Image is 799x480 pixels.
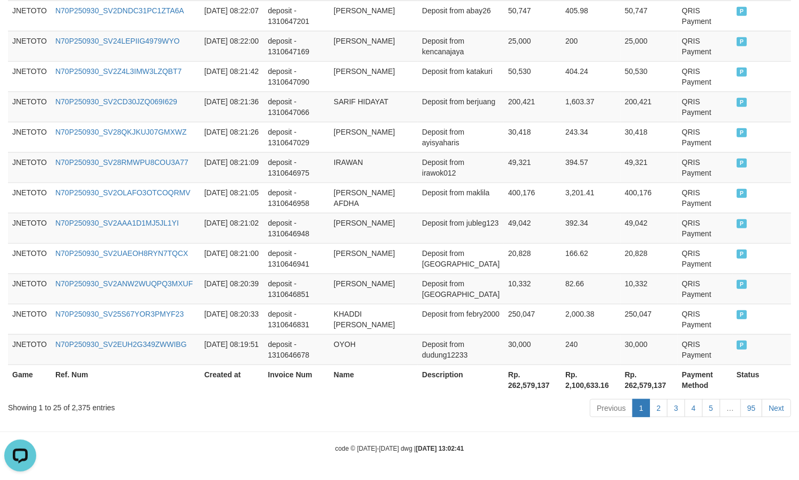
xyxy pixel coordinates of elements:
[590,399,632,417] a: Previous
[55,310,184,318] a: N70P250930_SV25S67YOR3PMYF23
[330,183,418,213] td: [PERSON_NAME] AFDHA
[200,31,264,61] td: [DATE] 08:22:00
[678,243,732,274] td: QRIS Payment
[8,1,51,31] td: JNETOTO
[8,274,51,304] td: JNETOTO
[418,243,504,274] td: Deposit from [GEOGRAPHIC_DATA]
[762,399,791,417] a: Next
[561,243,620,274] td: 166.62
[55,219,179,227] a: N70P250930_SV2AAA1D1MJ5JL1YI
[200,122,264,152] td: [DATE] 08:21:26
[740,399,763,417] a: 95
[200,152,264,183] td: [DATE] 08:21:09
[330,1,418,31] td: [PERSON_NAME]
[504,304,561,334] td: 250,047
[737,98,747,107] span: PAID
[685,399,703,417] a: 4
[200,92,264,122] td: [DATE] 08:21:36
[561,365,620,395] th: Rp. 2,100,633.16
[200,334,264,365] td: [DATE] 08:19:51
[263,183,330,213] td: deposit - 1310646958
[418,183,504,213] td: Deposit from maklila
[504,92,561,122] td: 200,421
[678,122,732,152] td: QRIS Payment
[737,189,747,198] span: PAID
[55,249,188,258] a: N70P250930_SV2UAEOH8RYN7TQCX
[418,31,504,61] td: Deposit from kencanajaya
[330,274,418,304] td: [PERSON_NAME]
[561,122,620,152] td: 243.34
[621,183,678,213] td: 400,176
[55,97,177,106] a: N70P250930_SV2CD30JZQ069I629
[621,61,678,92] td: 50,530
[55,158,188,167] a: N70P250930_SV28RMWPU8COU3A77
[200,183,264,213] td: [DATE] 08:21:05
[737,68,747,77] span: PAID
[8,183,51,213] td: JNETOTO
[200,213,264,243] td: [DATE] 08:21:02
[561,31,620,61] td: 200
[649,399,668,417] a: 2
[4,4,36,36] button: Open LiveChat chat widget
[737,7,747,16] span: PAID
[8,122,51,152] td: JNETOTO
[263,92,330,122] td: deposit - 1310647066
[335,445,464,452] small: code © [DATE]-[DATE] dwg |
[667,399,685,417] a: 3
[621,122,678,152] td: 30,418
[561,152,620,183] td: 394.57
[55,128,187,136] a: N70P250930_SV28QKJKUJ07GMXWZ
[263,304,330,334] td: deposit - 1310646831
[737,37,747,46] span: PAID
[504,365,561,395] th: Rp. 262,579,137
[418,1,504,31] td: Deposit from abay26
[504,213,561,243] td: 49,042
[678,274,732,304] td: QRIS Payment
[621,334,678,365] td: 30,000
[55,37,180,45] a: N70P250930_SV24LEPIIG4979WYO
[200,274,264,304] td: [DATE] 08:20:39
[621,92,678,122] td: 200,421
[504,183,561,213] td: 400,176
[8,152,51,183] td: JNETOTO
[55,340,187,349] a: N70P250930_SV2EUH2G349ZWWIBG
[418,304,504,334] td: Deposit from febry2000
[8,304,51,334] td: JNETOTO
[678,334,732,365] td: QRIS Payment
[418,122,504,152] td: Deposit from ayisyaharis
[263,213,330,243] td: deposit - 1310646948
[200,1,264,31] td: [DATE] 08:22:07
[632,399,650,417] a: 1
[55,279,193,288] a: N70P250930_SV2ANW2WUQPQ3MXUF
[8,92,51,122] td: JNETOTO
[504,152,561,183] td: 49,321
[737,341,747,350] span: PAID
[330,213,418,243] td: [PERSON_NAME]
[737,250,747,259] span: PAID
[504,243,561,274] td: 20,828
[55,67,182,76] a: N70P250930_SV2Z4L3IMW3LZQBT7
[263,365,330,395] th: Invoice Num
[621,243,678,274] td: 20,828
[263,334,330,365] td: deposit - 1310646678
[678,61,732,92] td: QRIS Payment
[732,365,791,395] th: Status
[330,92,418,122] td: SARIF HIDAYAT
[621,31,678,61] td: 25,000
[561,304,620,334] td: 2,000.38
[678,183,732,213] td: QRIS Payment
[8,398,325,413] div: Showing 1 to 25 of 2,375 entries
[678,31,732,61] td: QRIS Payment
[418,365,504,395] th: Description
[561,334,620,365] td: 240
[720,399,741,417] a: …
[8,61,51,92] td: JNETOTO
[330,152,418,183] td: IRAWAN
[678,365,732,395] th: Payment Method
[621,152,678,183] td: 49,321
[330,122,418,152] td: [PERSON_NAME]
[678,152,732,183] td: QRIS Payment
[504,61,561,92] td: 50,530
[678,1,732,31] td: QRIS Payment
[561,61,620,92] td: 404.24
